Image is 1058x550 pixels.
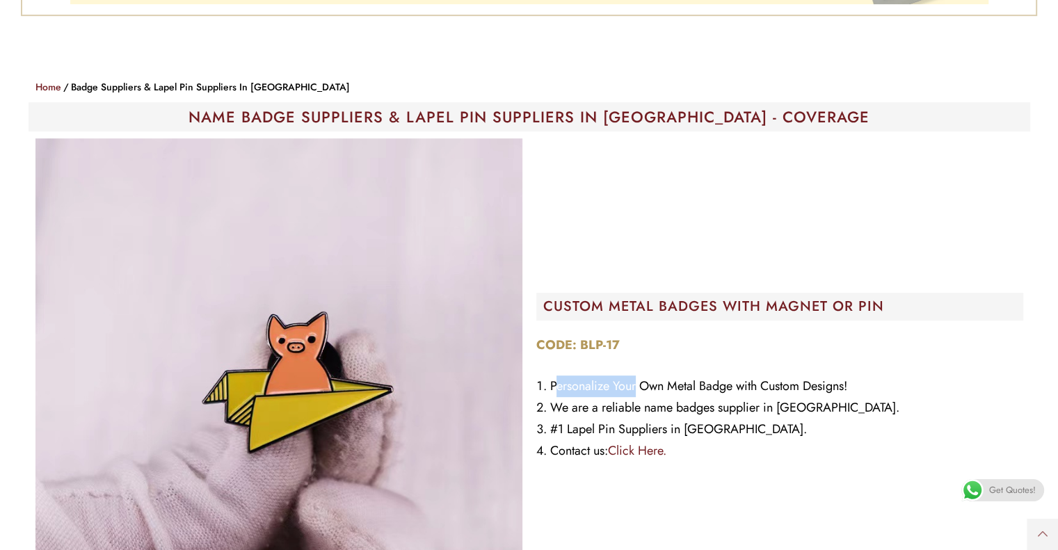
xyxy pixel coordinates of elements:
[543,300,1023,314] h2: CUSTOM METAL BADGES WITH MAGNET OR PIN
[536,336,620,354] strong: CODE: BLP-17
[536,397,1023,419] li: We are a reliable name badges supplier in [GEOGRAPHIC_DATA].
[35,80,61,94] a: Home
[536,375,1023,397] li: Personalize Your Own Metal Badge with Custom Designs!
[536,440,1023,462] li: Contact us:
[35,109,1023,124] h1: NAME BADGE SUPPLIERS & LAPEL PIN SUPPLIERS IN [GEOGRAPHIC_DATA] - COVERAGE
[536,419,1023,440] li: #1 Lapel Pin Suppliers in [GEOGRAPHIC_DATA].
[61,79,350,95] li: Badge Suppliers & Lapel Pin Suppliers in [GEOGRAPHIC_DATA]
[608,442,666,460] a: Click Here.
[989,479,1036,501] span: Get Quotes!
